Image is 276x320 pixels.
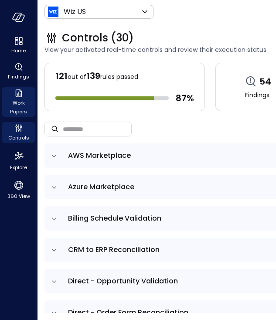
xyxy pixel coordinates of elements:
div: Findings [2,61,35,82]
button: expand row [50,309,58,317]
button: expand row [50,152,58,160]
button: expand row [50,246,58,255]
span: Explore [10,163,27,172]
span: Controls [8,133,29,142]
span: 54 [259,76,271,87]
div: Home [2,35,35,56]
span: AWS Marketplace [68,150,131,160]
span: Controls (30) [62,31,134,45]
span: 360 View [7,192,30,201]
span: Billing Schedule Validation [68,213,161,223]
span: Home [11,46,26,55]
span: 121 [55,70,68,82]
span: out of [68,72,86,81]
button: expand row [50,183,58,192]
div: Work Papers [2,87,35,117]
div: Explore [2,148,35,173]
span: CRM to ERP Reconciliation [68,245,160,255]
span: Work Papers [5,99,32,116]
button: expand row [50,277,58,286]
span: 87 % [176,92,194,104]
div: Controls [2,122,35,143]
span: 139 [86,70,100,82]
span: Direct - Order Form Reconciliation [68,307,188,317]
span: Direct - Opportunity Validation [68,276,178,286]
img: Icon [48,7,58,17]
div: 360 View [2,178,35,201]
p: Wiz US [64,7,86,17]
span: Findings [245,90,269,100]
span: Findings [8,72,29,81]
span: Azure Marketplace [68,182,134,192]
button: expand row [50,214,58,223]
span: rules passed [100,72,138,81]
